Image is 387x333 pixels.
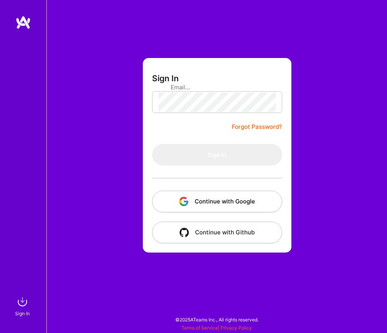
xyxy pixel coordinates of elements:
div: Sign In [15,309,30,318]
button: Continue with Github [152,222,282,243]
a: Forgot Password? [232,122,282,131]
button: Continue with Google [152,191,282,212]
img: icon [180,228,189,237]
div: © 2025 ATeams Inc., All rights reserved. [46,310,387,329]
h3: Sign In [152,73,179,83]
span: | [182,325,252,331]
a: sign inSign In [16,294,30,318]
img: sign in [15,294,30,309]
a: Terms of Service [182,325,218,331]
button: Sign In [152,144,282,166]
img: logo [15,15,31,29]
input: Email... [171,77,264,97]
img: icon [179,197,188,206]
a: Privacy Policy [221,325,252,331]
